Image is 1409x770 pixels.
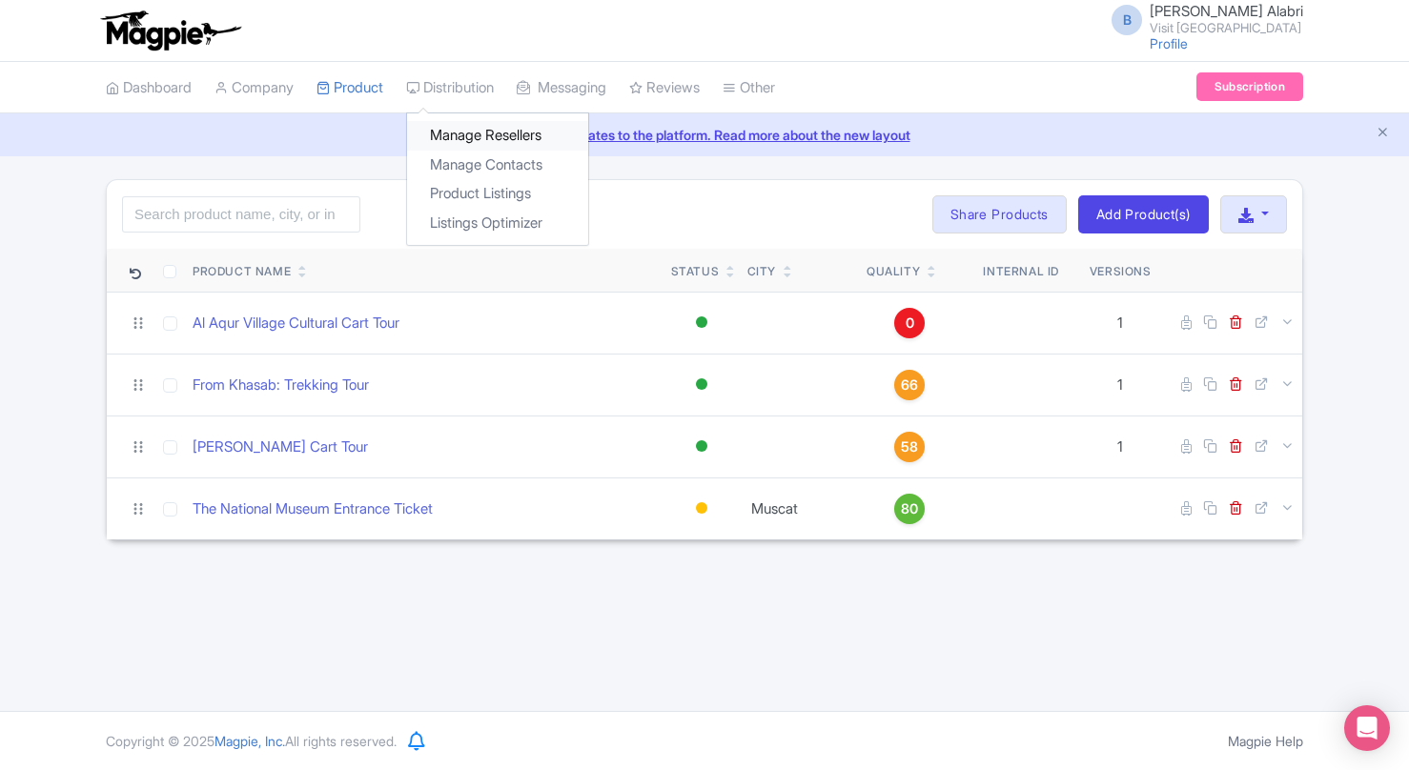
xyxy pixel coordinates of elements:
a: Other [723,62,775,114]
a: 58 [867,432,953,462]
a: Messaging [517,62,606,114]
div: Product Name [193,263,291,280]
input: Search product name, city, or interal id [122,196,360,233]
a: B [PERSON_NAME] Alabri Visit [GEOGRAPHIC_DATA] [1100,4,1303,34]
div: City [747,263,776,280]
div: Active [692,309,711,336]
div: Active [692,433,711,460]
a: Distribution [406,62,494,114]
div: Status [671,263,720,280]
a: Listings Optimizer [407,209,588,238]
span: 1 [1117,314,1123,332]
div: Copyright © 2025 All rights reserved. [94,731,408,751]
a: 0 [867,308,953,338]
span: 58 [901,436,918,457]
div: Building [692,495,711,522]
a: Manage Contacts [407,151,588,180]
button: Close announcement [1376,123,1390,145]
a: 66 [867,370,953,400]
a: Profile [1150,35,1188,51]
a: Magpie Help [1228,733,1303,749]
span: Magpie, Inc. [214,733,285,749]
th: Versions [1082,249,1159,293]
a: Product [317,62,383,114]
span: 1 [1117,437,1123,456]
div: Quality [867,263,920,280]
a: Dashboard [106,62,192,114]
a: Manage Resellers [407,121,588,151]
a: We made some updates to the platform. Read more about the new layout [11,125,1398,145]
a: 80 [867,494,953,524]
span: 80 [901,498,918,519]
a: From Khasab: Trekking Tour [193,375,369,396]
a: Reviews [629,62,700,114]
th: Internal ID [961,249,1082,293]
a: Share Products [932,195,1067,233]
a: Al Aqur Village Cultural Cart Tour [193,313,399,334]
a: The National Museum Entrance Ticket [193,498,433,520]
a: Company [214,62,294,114]
a: Subscription [1196,72,1303,101]
div: Active [692,371,711,398]
img: logo-ab69f6fb50320c5b225c76a69d11143b.png [96,10,244,51]
span: B [1112,5,1142,35]
a: [PERSON_NAME] Cart Tour [193,436,368,458]
span: [PERSON_NAME] Alabri [1150,2,1303,20]
div: Open Intercom Messenger [1344,705,1390,751]
small: Visit [GEOGRAPHIC_DATA] [1150,22,1303,34]
span: 0 [906,313,914,334]
a: Product Listings [407,179,588,209]
span: 66 [901,375,918,395]
a: Add Product(s) [1078,195,1209,233]
td: Muscat [740,477,859,539]
span: 1 [1117,375,1123,394]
